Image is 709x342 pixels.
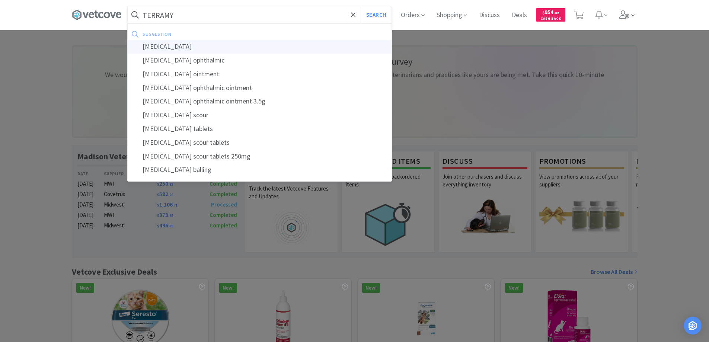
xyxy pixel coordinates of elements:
[128,122,392,136] div: [MEDICAL_DATA] tablets
[128,108,392,122] div: [MEDICAL_DATA] scour
[128,95,392,108] div: [MEDICAL_DATA] ophthalmic ointment 3.5g
[476,12,503,19] a: Discuss
[128,136,392,150] div: [MEDICAL_DATA] scour tablets
[128,81,392,95] div: [MEDICAL_DATA] ophthalmic ointment
[540,17,561,22] span: Cash Back
[509,12,530,19] a: Deals
[128,67,392,81] div: [MEDICAL_DATA] ointment
[143,28,279,40] div: suggestion
[361,6,392,23] button: Search
[543,9,559,16] span: 954
[536,5,565,25] a: $954.02Cash Back
[128,163,392,177] div: [MEDICAL_DATA] balling
[684,317,702,335] div: Open Intercom Messenger
[128,54,392,67] div: [MEDICAL_DATA] ophthalmic
[128,6,392,23] input: Search by item, sku, manufacturer, ingredient, size...
[543,10,544,15] span: $
[128,150,392,163] div: [MEDICAL_DATA] scour tablets 250mg
[128,40,392,54] div: [MEDICAL_DATA]
[553,10,559,15] span: . 02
